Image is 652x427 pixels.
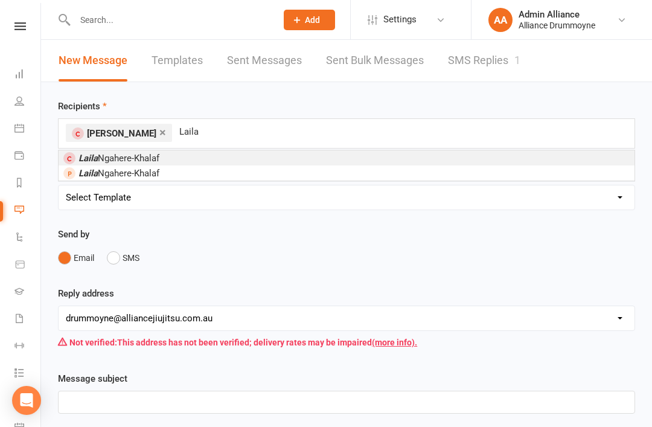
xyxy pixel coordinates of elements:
[14,89,42,116] a: People
[58,331,635,354] div: This address has not been verified; delivery rates may be impaired
[284,10,335,30] button: Add
[305,15,320,25] span: Add
[78,153,98,164] em: Laila
[488,8,513,32] div: AA
[383,6,417,33] span: Settings
[58,227,89,242] label: Send by
[14,143,42,170] a: Payments
[69,338,117,347] strong: Not verified:
[107,246,139,269] button: SMS
[58,286,114,301] label: Reply address
[78,168,98,179] em: Laila
[78,168,159,179] span: Ngahere-Khalaf
[152,40,203,82] a: Templates
[14,170,42,197] a: Reports
[58,246,94,269] button: Email
[514,54,520,66] div: 1
[71,11,268,28] input: Search...
[448,40,520,82] a: SMS Replies1
[78,153,159,164] span: Ngahere-Khalaf
[178,124,219,140] input: Search Prospects, Members and Reports
[227,40,302,82] a: Sent Messages
[12,386,41,415] div: Open Intercom Messenger
[14,116,42,143] a: Calendar
[159,123,166,142] a: ×
[326,40,424,82] a: Sent Bulk Messages
[58,371,127,386] label: Message subject
[87,128,156,139] span: [PERSON_NAME]
[58,99,107,114] label: Recipients
[14,252,42,279] a: Product Sales
[59,40,127,82] a: New Message
[372,338,417,347] a: (more info).
[519,9,595,20] div: Admin Alliance
[519,20,595,31] div: Alliance Drummoyne
[14,62,42,89] a: Dashboard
